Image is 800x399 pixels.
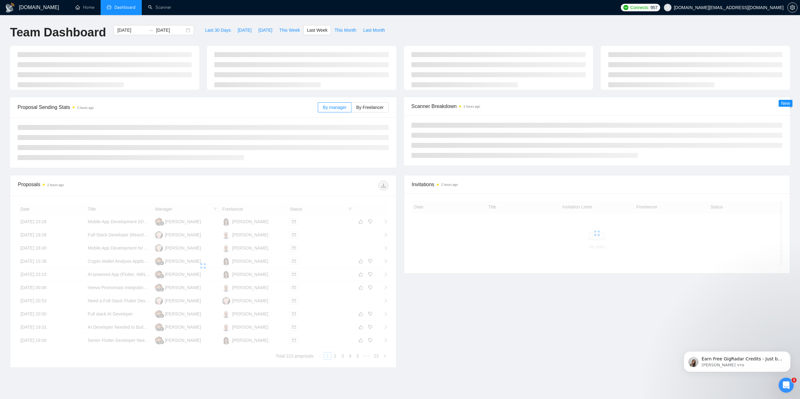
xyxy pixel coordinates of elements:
input: Start date [117,27,146,34]
span: Invitations [412,181,782,188]
time: 2 hours ago [441,183,458,186]
button: Last Week [303,25,331,35]
span: Dashboard [114,5,135,10]
span: By Freelancer [356,105,383,110]
a: homeHome [75,5,94,10]
span: This Week [279,27,300,34]
span: [DATE] [238,27,251,34]
input: End date [156,27,185,34]
span: swap-right [148,28,153,33]
span: Last Month [363,27,385,34]
button: [DATE] [234,25,255,35]
span: dashboard [107,5,111,9]
span: [DATE] [258,27,272,34]
img: logo [5,3,15,13]
span: 957 [650,4,657,11]
span: By manager [323,105,346,110]
span: Scanner Breakdown [411,102,783,110]
button: setting [787,3,797,13]
span: 1 [792,378,797,383]
button: This Week [276,25,303,35]
iframe: Intercom notifications сообщение [674,338,800,382]
button: [DATE] [255,25,276,35]
time: 2 hours ago [47,183,64,187]
a: setting [787,5,797,10]
time: 2 hours ago [464,105,480,108]
img: upwork-logo.png [623,5,628,10]
div: Proposals [18,181,203,191]
time: 2 hours ago [77,106,94,110]
span: Last 30 Days [205,27,231,34]
iframe: Intercom live chat [779,378,794,393]
span: Last Week [307,27,328,34]
span: Connects: [630,4,649,11]
button: Last Month [360,25,388,35]
h1: Team Dashboard [10,25,106,40]
span: New [781,101,790,106]
button: Last 30 Days [201,25,234,35]
span: This Month [334,27,356,34]
button: This Month [331,25,360,35]
span: to [148,28,153,33]
span: user [665,5,670,10]
span: Proposal Sending Stats [18,103,318,111]
a: searchScanner [148,5,171,10]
